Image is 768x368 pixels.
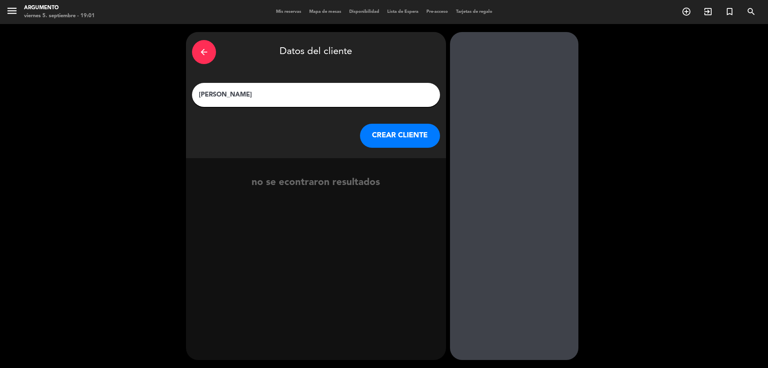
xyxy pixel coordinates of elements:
button: CREAR CLIENTE [360,124,440,148]
i: arrow_back [199,47,209,57]
span: Mis reservas [272,10,305,14]
div: no se econtraron resultados [186,175,446,191]
i: exit_to_app [703,7,713,16]
span: Pre-acceso [422,10,452,14]
span: Disponibilidad [345,10,383,14]
i: search [746,7,756,16]
input: Escriba nombre, correo electrónico o número de teléfono... [198,89,434,101]
i: add_circle_outline [682,7,691,16]
div: viernes 5. septiembre - 19:01 [24,12,95,20]
div: Argumento [24,4,95,12]
span: Tarjetas de regalo [452,10,496,14]
i: turned_in_not [725,7,734,16]
i: menu [6,5,18,17]
div: Datos del cliente [192,38,440,66]
span: Mapa de mesas [305,10,345,14]
span: Lista de Espera [383,10,422,14]
button: menu [6,5,18,20]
